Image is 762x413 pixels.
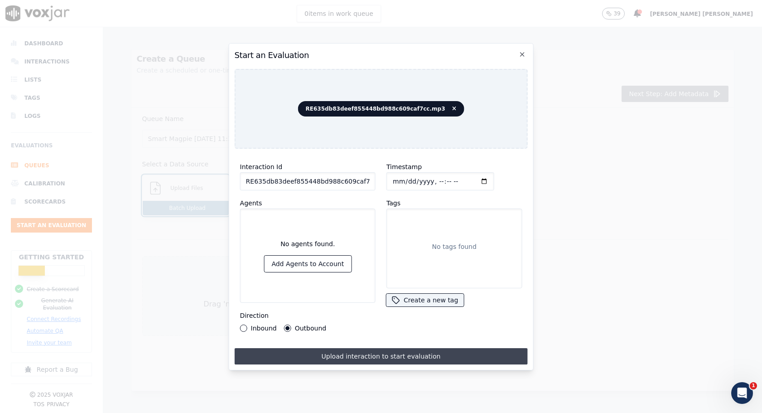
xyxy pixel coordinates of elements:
span: RE635db83deef855448bd988c609caf7cc.mp3 [298,101,464,117]
h2: Start an Evaluation [235,49,528,62]
div: No agents found. [280,239,335,256]
label: Agents [240,199,262,207]
input: reference id, file name, etc [240,172,376,190]
label: Outbound [295,325,326,331]
label: Interaction Id [240,163,282,170]
iframe: Intercom live chat [731,382,753,404]
label: Direction [240,312,269,319]
label: Tags [386,199,400,207]
label: Inbound [251,325,277,331]
label: Timestamp [386,163,422,170]
button: Create a new tag [386,294,463,306]
button: Add Agents to Account [264,256,351,272]
span: 1 [750,382,757,389]
p: No tags found [432,242,477,251]
button: Upload interaction to start evaluation [235,348,528,364]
